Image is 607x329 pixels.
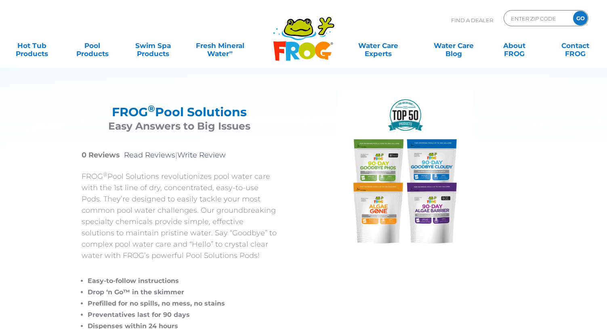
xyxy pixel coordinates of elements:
p: | [82,149,277,161]
a: PoolProducts [69,38,116,54]
a: Swim SpaProducts [130,38,177,54]
a: ContactFROG [552,38,599,54]
li: Preventatives last for 90 days [88,309,277,321]
a: AboutFROG [491,38,538,54]
a: Hot TubProducts [8,38,55,54]
sup: ® [148,103,155,114]
img: Collection of four FROG pool treatment products beneath a Pool and Spa News 2025 Top 50 Products ... [338,91,473,252]
sup: ® [103,171,107,177]
li: Prefilled for no spills, no mess, no stains [88,298,277,309]
a: Water CareExperts [340,38,416,54]
a: Water CareBlog [430,38,477,54]
li: Easy-to-follow instructions [88,275,277,287]
h3: Easy Answers to Big Issues [92,119,267,133]
strong: 0 Reviews [82,151,120,159]
input: Zip Code Form [510,13,565,24]
p: Find A Dealer [451,10,493,30]
li: Drop ‘n Go™ in the skimmer [88,287,277,298]
input: GO [573,11,588,25]
p: FROG Pool Solutions revolutionizes pool water care with the 1st line of dry, concentrated, easy-t... [82,171,277,261]
h2: FROG Pool Solutions [92,105,267,119]
a: Read Reviews [124,151,175,159]
a: Fresh MineralWater∞ [190,38,249,54]
sup: ∞ [229,49,233,55]
a: Write Review [177,151,226,159]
